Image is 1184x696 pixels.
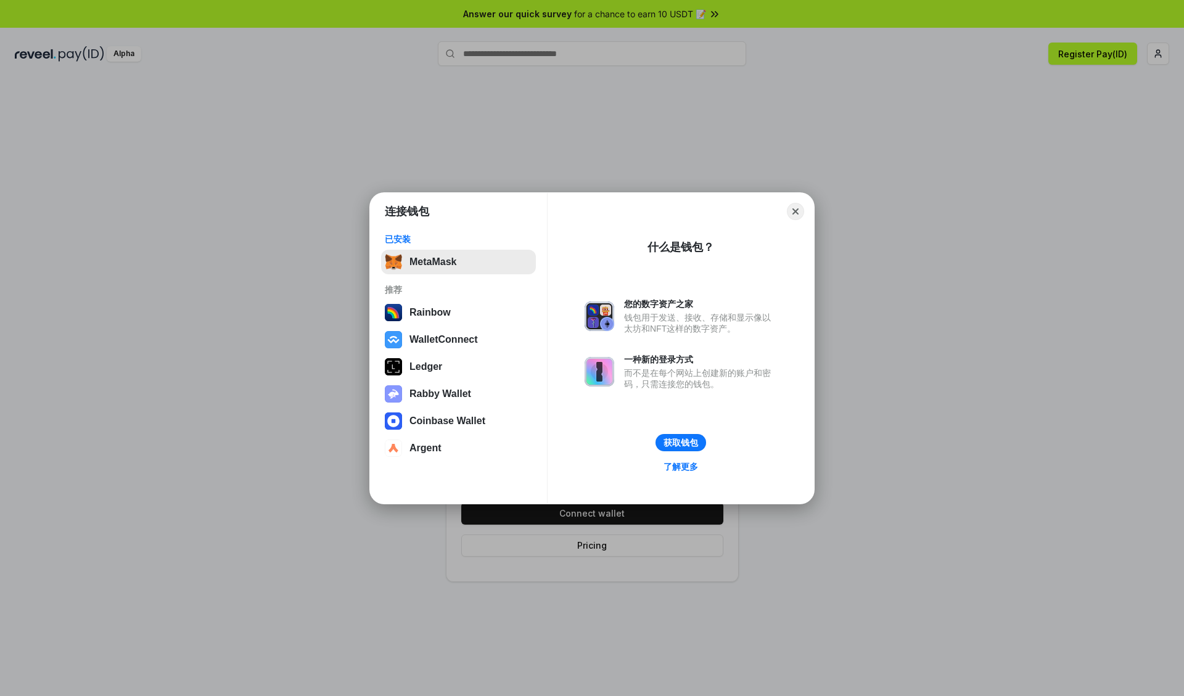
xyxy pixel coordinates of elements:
[385,412,402,430] img: svg+xml,%3Csvg%20width%3D%2228%22%20height%3D%2228%22%20viewBox%3D%220%200%2028%2028%22%20fill%3D...
[381,436,536,461] button: Argent
[624,312,777,334] div: 钱包用于发送、接收、存储和显示像以太坊和NFT这样的数字资产。
[409,307,451,318] div: Rainbow
[385,234,532,245] div: 已安装
[385,304,402,321] img: svg+xml,%3Csvg%20width%3D%22120%22%20height%3D%22120%22%20viewBox%3D%220%200%20120%20120%22%20fil...
[385,331,402,348] img: svg+xml,%3Csvg%20width%3D%2228%22%20height%3D%2228%22%20viewBox%3D%220%200%2028%2028%22%20fill%3D...
[787,203,804,220] button: Close
[381,327,536,352] button: WalletConnect
[409,388,471,399] div: Rabby Wallet
[385,204,429,219] h1: 连接钱包
[624,354,777,365] div: 一种新的登录方式
[385,385,402,403] img: svg+xml,%3Csvg%20xmlns%3D%22http%3A%2F%2Fwww.w3.org%2F2000%2Fsvg%22%20fill%3D%22none%22%20viewBox...
[624,367,777,390] div: 而不是在每个网站上创建新的账户和密码，只需连接您的钱包。
[585,301,614,331] img: svg+xml,%3Csvg%20xmlns%3D%22http%3A%2F%2Fwww.w3.org%2F2000%2Fsvg%22%20fill%3D%22none%22%20viewBox...
[409,416,485,427] div: Coinbase Wallet
[647,240,714,255] div: 什么是钱包？
[385,440,402,457] img: svg+xml,%3Csvg%20width%3D%2228%22%20height%3D%2228%22%20viewBox%3D%220%200%2028%2028%22%20fill%3D...
[381,382,536,406] button: Rabby Wallet
[381,409,536,433] button: Coinbase Wallet
[585,357,614,387] img: svg+xml,%3Csvg%20xmlns%3D%22http%3A%2F%2Fwww.w3.org%2F2000%2Fsvg%22%20fill%3D%22none%22%20viewBox...
[381,250,536,274] button: MetaMask
[381,354,536,379] button: Ledger
[409,256,456,268] div: MetaMask
[664,437,698,448] div: 获取钱包
[664,461,698,472] div: 了解更多
[385,284,532,295] div: 推荐
[385,253,402,271] img: svg+xml,%3Csvg%20fill%3D%22none%22%20height%3D%2233%22%20viewBox%3D%220%200%2035%2033%22%20width%...
[409,361,442,372] div: Ledger
[381,300,536,325] button: Rainbow
[656,459,705,475] a: 了解更多
[656,434,706,451] button: 获取钱包
[409,334,478,345] div: WalletConnect
[409,443,442,454] div: Argent
[624,298,777,309] div: 您的数字资产之家
[385,358,402,375] img: svg+xml,%3Csvg%20xmlns%3D%22http%3A%2F%2Fwww.w3.org%2F2000%2Fsvg%22%20width%3D%2228%22%20height%3...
